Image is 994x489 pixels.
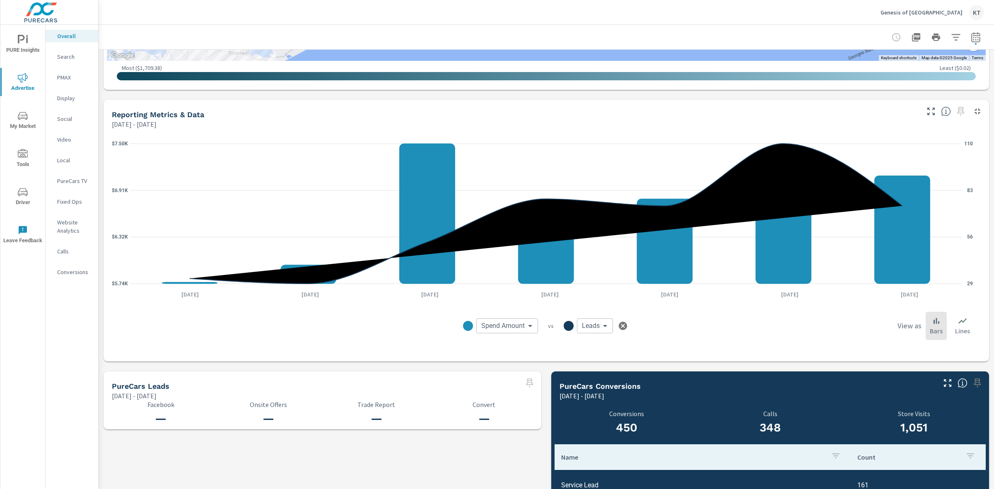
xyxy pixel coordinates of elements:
button: Keyboard shortcuts [881,55,917,61]
div: Display [46,92,98,104]
p: vs [538,322,564,330]
text: 83 [967,188,973,193]
h3: 348 [703,421,837,435]
p: Calls [703,410,837,417]
p: Display [57,94,92,102]
h5: PureCars Leads [112,382,169,390]
span: Spend Amount [481,322,525,330]
span: Map data ©2025 Google [922,55,967,60]
span: Advertise [3,73,43,93]
p: Calls [57,247,92,255]
p: [DATE] [655,290,684,299]
p: PMAX [57,73,92,82]
p: [DATE] [296,290,325,299]
text: 56 [967,234,973,240]
div: KT [969,5,984,20]
p: [DATE] [536,290,565,299]
p: Onsite Offers [220,401,317,408]
h3: — [328,412,425,426]
p: Search [57,53,92,61]
text: $6.91K [112,188,128,193]
div: Spend Amount [476,318,538,333]
div: nav menu [0,25,45,253]
p: Trade Report [328,401,425,408]
span: Understand conversion over the selected time range. [958,378,967,388]
div: PMAX [46,71,98,84]
span: Leave Feedback [3,225,43,246]
h3: 450 [560,421,693,435]
span: Leads [582,322,600,330]
span: Tools [3,149,43,169]
div: Website Analytics [46,216,98,237]
p: [DATE] [415,290,444,299]
h3: — [112,412,210,426]
div: Calls [46,245,98,258]
div: Social [46,113,98,125]
div: Conversions [46,266,98,278]
text: $5.74K [112,281,128,287]
p: Website Analytics [57,218,92,235]
p: [DATE] - [DATE] [112,119,157,129]
p: [DATE] [176,290,205,299]
p: Lines [955,326,970,336]
button: Select Date Range [967,29,984,46]
div: Local [46,154,98,166]
p: [DATE] [775,290,804,299]
p: Conversions [560,410,693,417]
div: Search [46,51,98,63]
p: PureCars TV [57,177,92,185]
h3: 1,051 [842,421,986,435]
p: Local [57,156,92,164]
span: My Market [3,111,43,131]
p: Name [561,453,824,461]
img: Google [109,50,136,61]
p: Social [57,115,92,123]
h5: Reporting Metrics & Data [112,110,204,119]
text: $7.50K [112,141,128,147]
p: Bars [930,326,943,336]
p: Store Visits [842,410,986,417]
button: Make Fullscreen [941,376,954,390]
button: Make Fullscreen [924,105,938,118]
p: Genesis of [GEOGRAPHIC_DATA] [881,9,963,16]
span: Select a preset date range to save this widget [971,376,984,390]
text: $6.32K [112,234,128,240]
p: Least ( $0.02 ) [940,64,971,72]
p: [DATE] - [DATE] [560,391,604,401]
p: Count [857,453,959,461]
p: [DATE] [895,290,924,299]
div: Fixed Ops [46,195,98,208]
h6: View as [897,322,922,330]
p: Video [57,135,92,144]
h3: — [435,412,533,426]
div: Leads [577,318,613,333]
p: Facebook [112,401,210,408]
p: Most ( $1,709.38 ) [122,64,162,72]
span: Understand performance data overtime and see how metrics compare to each other. [941,106,951,116]
p: [DATE] - [DATE] [112,391,157,401]
text: 110 [964,141,973,147]
p: Fixed Ops [57,198,92,206]
h3: — [220,412,317,426]
span: Driver [3,187,43,207]
h5: PureCars Conversions [560,382,641,390]
button: "Export Report to PDF" [908,29,924,46]
p: Conversions [57,268,92,276]
p: Overall [57,32,92,40]
a: Open this area in Google Maps (opens a new window) [109,50,136,61]
a: Terms [972,55,983,60]
button: Apply Filters [948,29,964,46]
span: PURE Insights [3,35,43,55]
text: 29 [967,281,973,287]
div: Video [46,133,98,146]
p: Convert [435,401,533,408]
div: PureCars TV [46,175,98,187]
div: Overall [46,30,98,42]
